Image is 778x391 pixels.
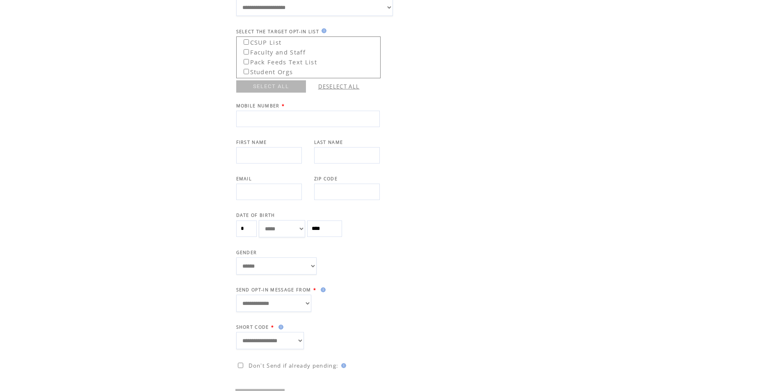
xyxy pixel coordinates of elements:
span: LAST NAME [314,139,343,145]
span: EMAIL [236,176,252,182]
span: SHORT CODE [236,324,269,330]
span: FIRST NAME [236,139,267,145]
a: SELECT ALL [236,80,306,93]
label: Faculty and Staff [238,46,306,56]
span: ZIP CODE [314,176,338,182]
img: help.gif [339,363,346,368]
span: SEND OPT-IN MESSAGE FROM [236,287,311,293]
input: Student Orgs [244,69,249,74]
img: help.gif [319,28,326,33]
input: CSUP List [244,39,249,45]
span: Don't Send if already pending: [249,362,339,369]
input: Faculty and Staff [244,49,249,55]
label: Pack Feeds Text List [238,56,317,66]
span: MOBILE NUMBER [236,103,280,109]
a: DESELECT ALL [318,83,360,90]
span: SELECT THE TARGET OPT-IN LIST [236,29,319,34]
img: help.gif [276,325,283,330]
img: help.gif [318,287,326,292]
input: Pack Feeds Text List [244,59,249,64]
label: Student Orgs [238,66,293,76]
span: GENDER [236,250,257,255]
label: CSUP List [238,36,282,46]
span: DATE OF BIRTH [236,212,275,218]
